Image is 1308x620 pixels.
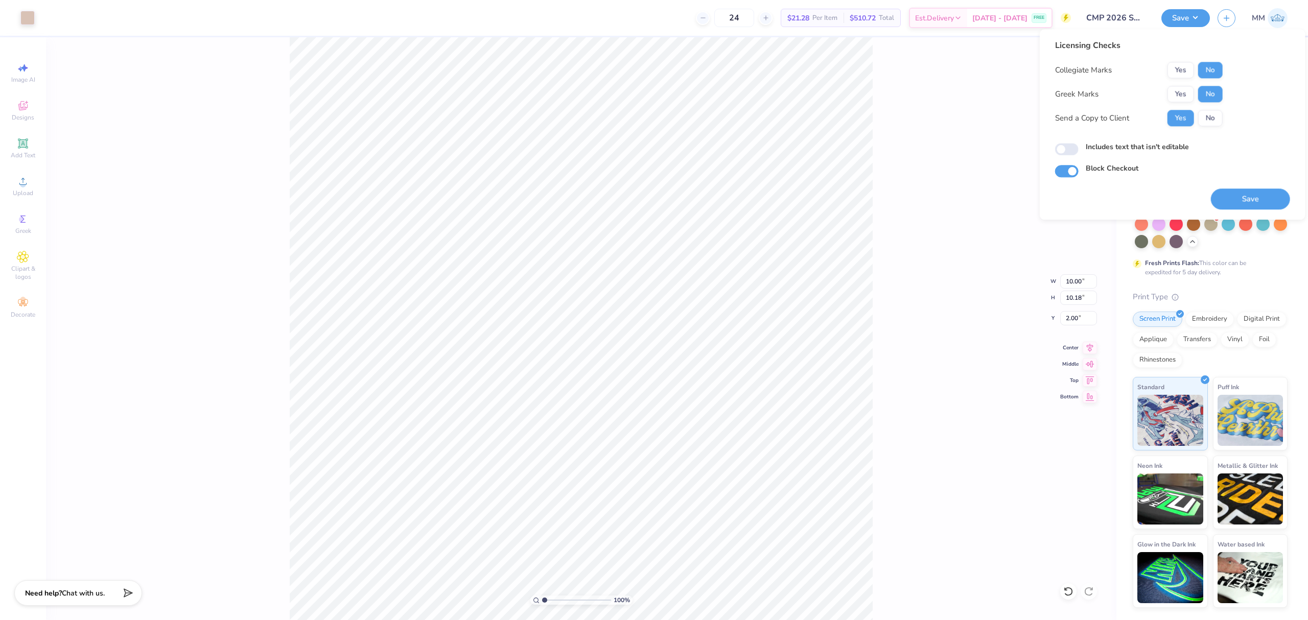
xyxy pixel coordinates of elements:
span: 100 % [614,595,630,605]
div: Collegiate Marks [1055,64,1112,76]
img: Glow in the Dark Ink [1137,552,1203,603]
span: $510.72 [850,13,876,23]
label: Includes text that isn't editable [1086,141,1189,152]
span: Upload [13,189,33,197]
span: Per Item [812,13,837,23]
span: Est. Delivery [915,13,954,23]
div: Transfers [1177,332,1218,347]
span: Standard [1137,381,1164,392]
span: Puff Ink [1218,381,1239,392]
span: Top [1060,377,1079,384]
img: Standard [1137,395,1203,446]
span: Add Text [11,151,35,159]
span: Chat with us. [62,588,105,598]
span: Glow in the Dark Ink [1137,539,1196,550]
div: This color can be expedited for 5 day delivery. [1145,258,1271,277]
input: – – [714,9,754,27]
span: Center [1060,344,1079,351]
div: Digital Print [1237,312,1287,327]
div: Applique [1133,332,1174,347]
button: No [1198,62,1223,78]
span: Water based Ink [1218,539,1265,550]
div: Greek Marks [1055,88,1099,100]
span: [DATE] - [DATE] [972,13,1027,23]
div: Screen Print [1133,312,1182,327]
button: Yes [1167,62,1194,78]
span: Middle [1060,361,1079,368]
div: Licensing Checks [1055,39,1223,52]
img: Mariah Myssa Salurio [1268,8,1288,28]
span: Greek [15,227,31,235]
span: MM [1252,12,1265,24]
span: Designs [12,113,34,122]
span: Image AI [11,76,35,84]
img: Water based Ink [1218,552,1283,603]
button: Yes [1167,86,1194,102]
span: Decorate [11,311,35,319]
button: Save [1161,9,1210,27]
div: Foil [1252,332,1276,347]
img: Puff Ink [1218,395,1283,446]
div: Send a Copy to Client [1055,112,1129,124]
strong: Need help? [25,588,62,598]
span: Bottom [1060,393,1079,400]
strong: Fresh Prints Flash: [1145,259,1199,267]
div: Print Type [1133,291,1288,303]
span: Metallic & Glitter Ink [1218,460,1278,471]
button: No [1198,86,1223,102]
div: Embroidery [1185,312,1234,327]
img: Metallic & Glitter Ink [1218,473,1283,524]
span: Neon Ink [1137,460,1162,471]
span: Total [879,13,894,23]
button: Save [1211,188,1290,209]
span: Clipart & logos [5,265,41,281]
div: Rhinestones [1133,352,1182,368]
span: $21.28 [787,13,809,23]
button: No [1198,110,1223,126]
a: MM [1252,8,1288,28]
span: FREE [1034,14,1044,21]
img: Neon Ink [1137,473,1203,524]
div: Vinyl [1221,332,1249,347]
input: Untitled Design [1079,8,1154,28]
label: Block Checkout [1086,163,1138,174]
button: Yes [1167,110,1194,126]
